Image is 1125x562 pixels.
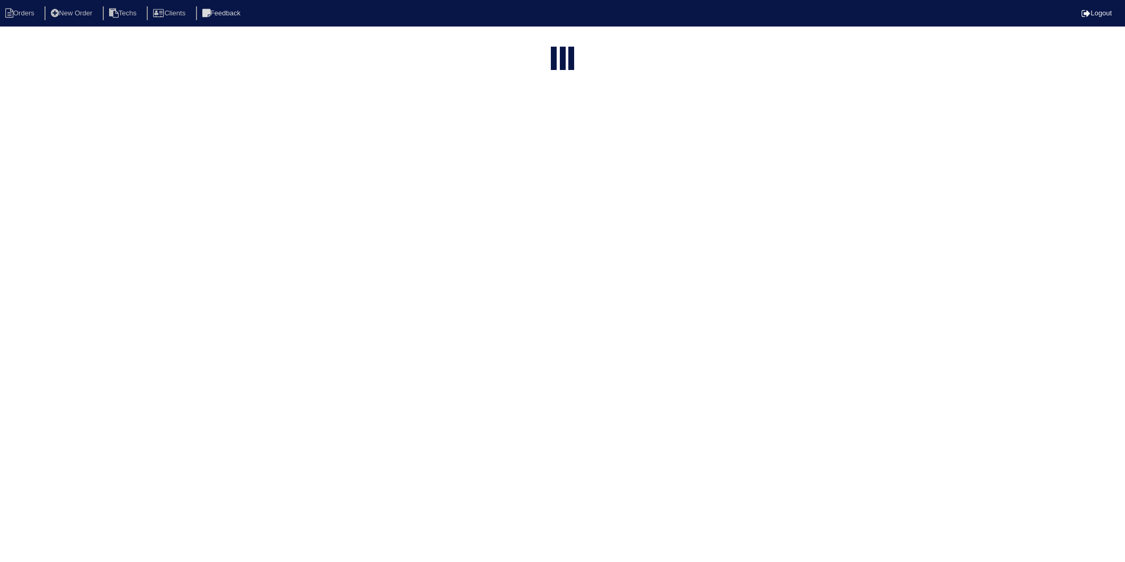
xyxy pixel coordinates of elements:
div: loading... [560,47,566,73]
li: Techs [103,6,145,21]
li: New Order [44,6,101,21]
a: Logout [1082,9,1112,17]
li: Clients [147,6,194,21]
a: New Order [44,9,101,17]
li: Feedback [196,6,249,21]
a: Clients [147,9,194,17]
a: Techs [103,9,145,17]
